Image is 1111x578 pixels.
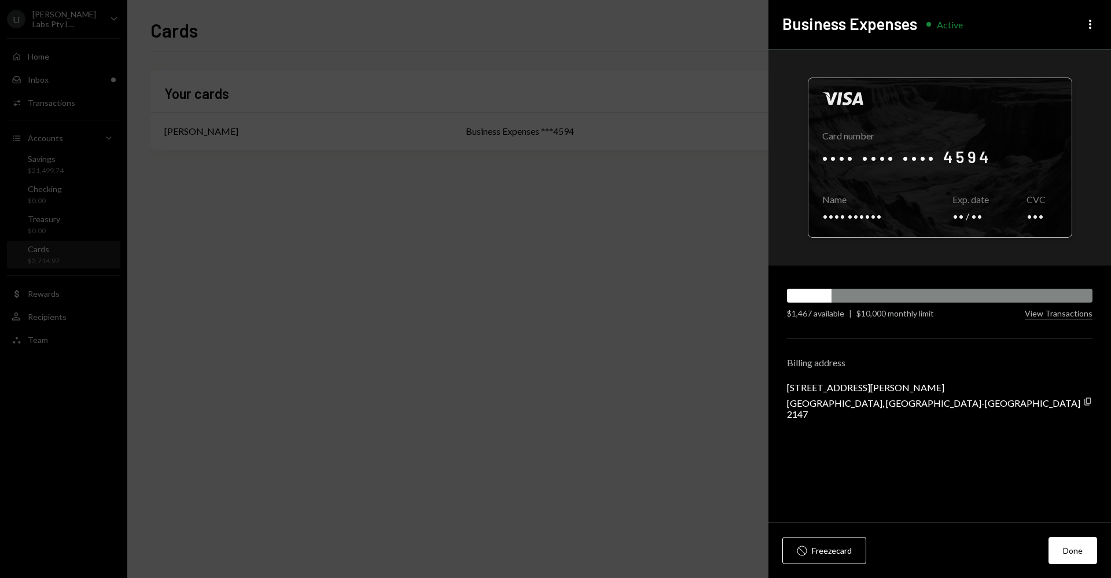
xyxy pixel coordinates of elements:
div: $10,000 monthly limit [856,307,934,319]
div: [STREET_ADDRESS][PERSON_NAME] [787,382,1083,393]
button: View Transactions [1025,308,1092,319]
button: Done [1049,537,1097,564]
button: Freezecard [782,537,866,564]
div: Click to reveal [808,78,1072,238]
h2: Business Expenses [782,13,917,35]
div: Active [937,19,963,30]
div: $1,467 available [787,307,844,319]
div: [GEOGRAPHIC_DATA], [GEOGRAPHIC_DATA]-[GEOGRAPHIC_DATA] 2147 [787,397,1083,419]
div: Billing address [787,357,1092,368]
div: | [849,307,852,319]
div: Freeze card [812,544,852,557]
